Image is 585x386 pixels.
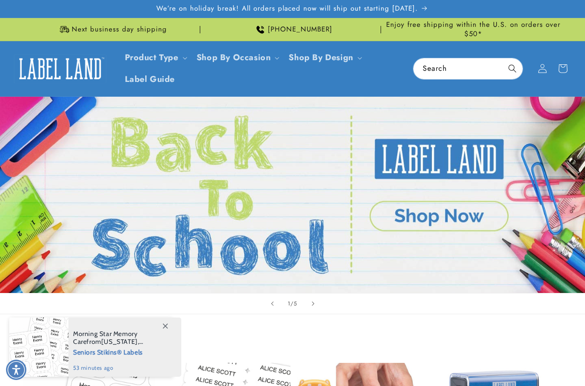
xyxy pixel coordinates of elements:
a: Product Type [125,51,179,63]
summary: Product Type [119,47,191,68]
span: Enjoy free shipping within the U.S. on orders over $50* [385,20,562,38]
a: Shop By Design [289,51,353,63]
img: Label Land [14,54,106,83]
span: We’re on holiday break! All orders placed now will ship out starting [DATE]. [156,4,418,13]
div: Announcement [204,18,381,41]
summary: Shop By Design [283,47,365,68]
span: Next business day shipping [72,25,167,34]
div: Announcement [385,18,562,41]
span: from , purchased [73,330,172,346]
span: 5 [294,299,297,308]
span: Shop By Occasion [197,52,271,63]
button: Search [502,58,523,79]
span: 1 [288,299,290,308]
span: / [290,299,294,308]
summary: Shop By Occasion [191,47,283,68]
span: Label Guide [125,74,175,85]
a: Label Guide [119,68,181,90]
button: Next slide [303,293,323,314]
button: Previous slide [262,293,283,314]
span: [US_STATE] [101,337,138,346]
span: [PHONE_NUMBER] [268,25,333,34]
div: Announcement [23,18,200,41]
div: Accessibility Menu [6,360,26,380]
span: Morning Star Memory Care [73,330,137,346]
h2: Best sellers [23,335,562,349]
a: Label Land [11,51,110,87]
